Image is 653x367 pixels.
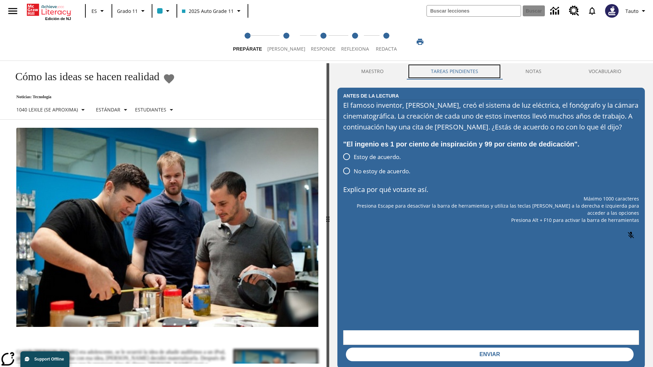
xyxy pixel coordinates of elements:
div: poll [343,150,416,178]
button: Seleccionar estudiante [132,104,178,116]
p: Estudiantes [135,106,166,113]
button: Maestro [337,63,407,80]
span: [PERSON_NAME] [267,46,305,52]
button: Enviar [346,348,634,361]
span: Estoy de acuerdo. [354,153,401,161]
span: Reflexiona [341,46,369,52]
p: Estándar [96,106,120,113]
span: Redacta [376,46,397,52]
div: Instructional Panel Tabs [337,63,645,80]
button: Redacta step 5 of 5 [369,23,404,60]
div: activity [329,63,653,367]
button: Prepárate step 1 of 5 [228,23,267,60]
p: Máximo 1000 caracteres [343,195,639,202]
div: Pulsa la tecla de intro o la barra espaciadora y luego presiona las flechas de derecha e izquierd... [326,63,329,367]
p: Explica por qué votaste así. [343,184,639,195]
div: El famoso inventor, [PERSON_NAME], creó el sistema de luz eléctrica, el fonógrafo y la cámara cin... [343,100,639,133]
span: Responde [311,46,336,52]
button: Grado: Grado 11, Elige un grado [114,5,150,17]
span: Tauto [625,7,638,15]
span: 2025 Auto Grade 11 [182,7,234,15]
h1: Cómo las ideas se hacen realidad [8,70,160,83]
p: Presiona Alt + F10 para activar la barra de herramientas [343,216,639,224]
input: Buscar campo [427,5,521,16]
button: Seleccione Lexile, 1040 Lexile (Se aproxima) [14,104,90,116]
span: ES [91,7,97,15]
button: Añadir a mis Favoritas - Cómo las ideas se hacen realidad [163,73,175,85]
p: Noticias: Tecnología [8,94,178,100]
p: Presiona Escape para desactivar la barra de herramientas y utiliza las teclas [PERSON_NAME] a la ... [343,202,639,216]
img: Avatar [605,4,619,18]
h2: Antes de la lectura [343,92,399,100]
button: TAREAS PENDIENTES [407,63,502,80]
button: Support Offline [20,351,69,367]
button: Perfil/Configuración [623,5,650,17]
span: No estoy de acuerdo. [354,167,411,176]
button: Lenguaje: ES, Selecciona un idioma [88,5,110,17]
a: Centro de recursos, Se abrirá en una pestaña nueva. [565,2,583,20]
button: VOCABULARIO [565,63,645,80]
button: Lee step 2 of 5 [262,23,311,60]
a: Notificaciones [583,2,601,20]
button: Tipo de apoyo, Estándar [93,104,132,116]
button: Reflexiona step 4 of 5 [336,23,374,60]
button: Responde step 3 of 5 [305,23,341,60]
button: Imprimir [409,36,431,48]
button: Clase: 2025 Auto Grade 11, Selecciona una clase [179,5,246,17]
div: "El ingenio es 1 por ciento de inspiración y 99 por ciento de dedicación". [343,139,639,150]
button: Haga clic para activar la función de reconocimiento de voz [623,227,639,243]
span: Grado 11 [117,7,138,15]
span: Prepárate [233,46,262,52]
img: El fundador de Quirky, Ben Kaufman prueba un nuevo producto con un compañero de trabajo, Gaz Brow... [16,128,318,327]
body: Explica por qué votaste así. Máximo 1000 caracteres Presiona Alt + F10 para activar la barra de h... [5,5,97,13]
a: Centro de información [546,2,565,20]
span: Edición de NJ [45,17,71,21]
span: Support Offline [34,357,64,362]
button: Escoja un nuevo avatar [601,2,623,20]
button: El color de la clase es azul claro. Cambiar el color de la clase. [154,5,174,17]
div: Portada [27,2,71,21]
p: 1040 Lexile (Se aproxima) [16,106,78,113]
button: Abrir el menú lateral [3,1,23,21]
button: NOTAS [502,63,565,80]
